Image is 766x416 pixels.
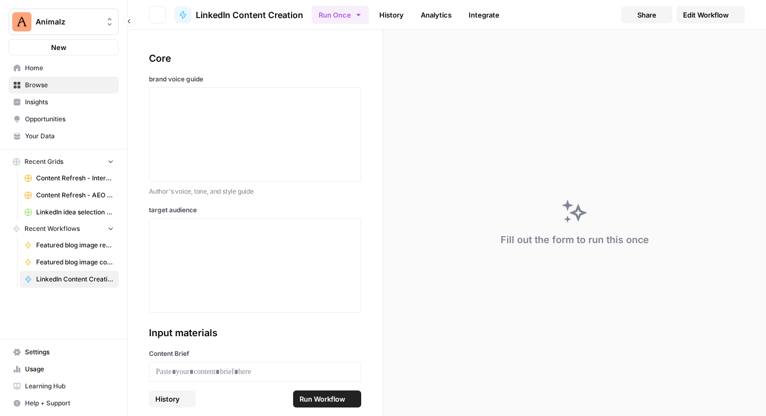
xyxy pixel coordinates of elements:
[25,347,114,357] span: Settings
[20,170,119,187] a: Content Refresh - Internal Links & Meta tags
[20,254,119,271] a: Featured blog image concept generation
[677,6,745,23] a: Edit Workflow
[9,94,119,111] a: Insights
[501,232,649,247] div: Fill out the form to run this once
[9,344,119,361] a: Settings
[196,9,303,21] span: LinkedIn Content Creation
[149,390,196,407] button: History
[149,326,361,340] div: Input materials
[149,186,361,197] p: Author's voice, tone, and style guide
[149,205,361,215] label: target audience
[20,271,119,288] a: LinkedIn Content Creation
[20,237,119,254] a: Featured blog image rendering
[293,390,361,407] button: Run Workflow
[414,6,458,23] a: Analytics
[25,364,114,374] span: Usage
[9,77,119,94] a: Browse
[683,10,729,20] span: Edit Workflow
[36,257,114,267] span: Featured blog image concept generation
[149,74,361,84] label: brand voice guide
[9,60,119,77] a: Home
[9,395,119,412] button: Help + Support
[149,349,361,359] label: Content Brief
[299,394,345,404] span: Run Workflow
[9,39,119,55] button: New
[9,361,119,378] a: Usage
[25,63,114,73] span: Home
[9,128,119,145] a: Your Data
[9,378,119,395] a: Learning Hub
[621,6,672,23] button: Share
[20,187,119,204] a: Content Refresh - AEO and Keyword improvements
[9,111,119,128] a: Opportunities
[36,16,100,27] span: Animalz
[36,173,114,183] span: Content Refresh - Internal Links & Meta tags
[25,398,114,408] span: Help + Support
[373,6,410,23] a: History
[36,207,114,217] span: LinkedIn idea selection + post draft Grid
[20,204,119,221] a: LinkedIn idea selection + post draft Grid
[36,274,114,284] span: LinkedIn Content Creation
[36,190,114,200] span: Content Refresh - AEO and Keyword improvements
[25,80,114,90] span: Browse
[36,240,114,250] span: Featured blog image rendering
[9,221,119,237] button: Recent Workflows
[312,6,369,24] button: Run Once
[25,381,114,391] span: Learning Hub
[12,12,31,31] img: Animalz Logo
[9,154,119,170] button: Recent Grids
[25,97,114,107] span: Insights
[174,6,303,23] a: LinkedIn Content Creation
[149,51,361,66] div: Core
[155,394,180,404] span: History
[24,224,80,234] span: Recent Workflows
[24,157,63,167] span: Recent Grids
[51,42,66,53] span: New
[637,10,656,20] span: Share
[25,131,114,141] span: Your Data
[9,9,119,35] button: Workspace: Animalz
[462,6,506,23] a: Integrate
[25,114,114,124] span: Opportunities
